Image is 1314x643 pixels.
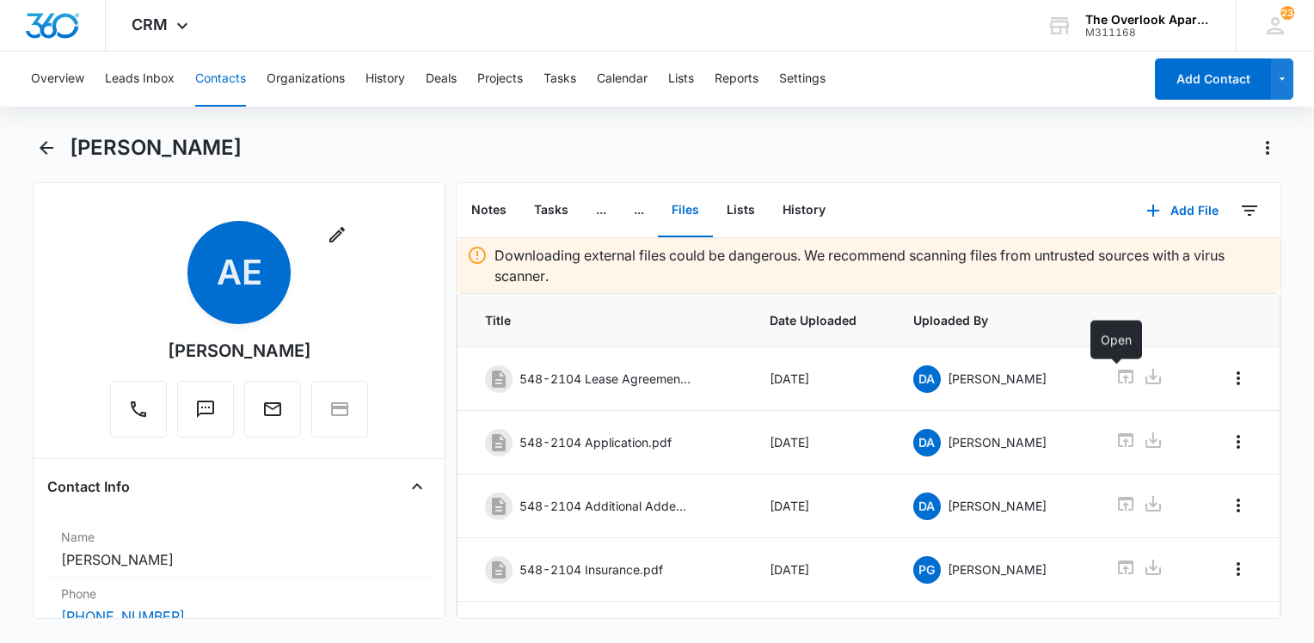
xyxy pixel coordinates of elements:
[519,560,663,579] p: 548-2104 Insurance.pdf
[365,52,405,107] button: History
[668,52,694,107] button: Lists
[132,15,168,34] span: CRM
[485,311,728,329] span: Title
[61,585,417,603] label: Phone
[61,549,417,570] dd: [PERSON_NAME]
[769,184,839,237] button: History
[749,475,892,538] td: [DATE]
[195,52,246,107] button: Contacts
[597,52,648,107] button: Calendar
[457,184,520,237] button: Notes
[1280,6,1294,20] div: notifications count
[177,381,234,438] button: Text
[1155,58,1271,100] button: Add Contact
[913,556,941,584] span: PG
[494,245,1270,286] p: Downloading external files could be dangerous. We recommend scanning files from untrusted sources...
[948,560,1047,579] p: [PERSON_NAME]
[913,429,941,456] span: DA
[426,52,457,107] button: Deals
[658,184,713,237] button: Files
[913,311,1075,329] span: Uploaded By
[61,606,185,627] a: [PHONE_NUMBER]
[244,381,301,438] button: Email
[267,52,345,107] button: Organizations
[33,134,59,162] button: Back
[948,370,1047,388] p: [PERSON_NAME]
[477,52,523,107] button: Projects
[1225,364,1252,392] button: Overflow Menu
[244,407,301,422] a: Email
[749,347,892,411] td: [DATE]
[1254,134,1281,162] button: Actions
[582,184,620,237] button: ...
[913,493,941,520] span: DA
[749,411,892,475] td: [DATE]
[948,497,1047,515] p: [PERSON_NAME]
[713,184,769,237] button: Lists
[110,407,167,422] a: Call
[110,381,167,438] button: Call
[948,433,1047,451] p: [PERSON_NAME]
[770,311,871,329] span: Date Uploaded
[1236,197,1263,224] button: Filters
[31,52,84,107] button: Overview
[70,135,242,161] h1: [PERSON_NAME]
[620,184,658,237] button: ...
[1085,27,1211,39] div: account id
[47,521,431,578] div: Name[PERSON_NAME]
[1225,492,1252,519] button: Overflow Menu
[1129,190,1236,231] button: Add File
[519,433,672,451] p: 548-2104 Application.pdf
[519,497,691,515] p: 548-2104 Additional Addendumns.pdf
[1225,555,1252,583] button: Overflow Menu
[105,52,175,107] button: Leads Inbox
[47,476,130,497] h4: Contact Info
[779,52,826,107] button: Settings
[543,52,576,107] button: Tasks
[187,221,291,324] span: AE
[520,184,582,237] button: Tasks
[168,338,311,364] div: [PERSON_NAME]
[61,528,417,546] label: Name
[1085,13,1211,27] div: account name
[1090,321,1142,359] div: Open
[1225,428,1252,456] button: Overflow Menu
[715,52,758,107] button: Reports
[403,473,431,500] button: Close
[749,538,892,602] td: [DATE]
[177,407,234,422] a: Text
[47,578,431,634] div: Phone[PHONE_NUMBER]
[519,370,691,388] p: 548-2104 Lease Agreement.pdf
[1280,6,1294,20] span: 23
[913,365,941,393] span: DA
